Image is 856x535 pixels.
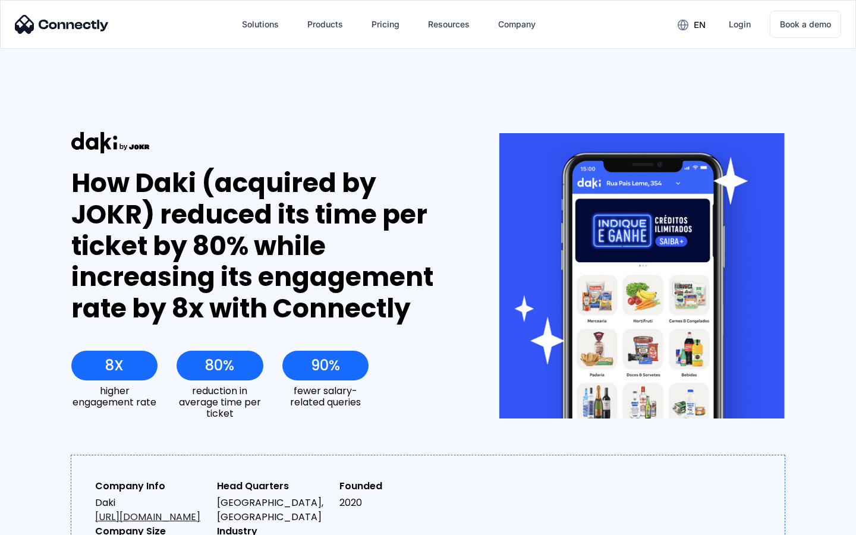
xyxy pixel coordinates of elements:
div: Solutions [242,16,279,33]
a: Login [719,10,760,39]
div: en [694,17,706,33]
div: Company Info [95,479,207,493]
div: reduction in average time per ticket [177,385,263,420]
div: Daki [95,496,207,524]
div: fewer salary-related queries [282,385,369,408]
div: How Daki (acquired by JOKR) reduced its time per ticket by 80% while increasing its engagement ra... [71,168,456,325]
div: Founded [339,479,452,493]
div: 8X [105,357,124,374]
div: [GEOGRAPHIC_DATA], [GEOGRAPHIC_DATA] [217,496,329,524]
div: Login [729,16,751,33]
img: Connectly Logo [15,15,109,34]
div: higher engagement rate [71,385,158,408]
div: Head Quarters [217,479,329,493]
div: 90% [311,357,340,374]
div: Company [498,16,536,33]
div: 80% [205,357,234,374]
div: Resources [428,16,470,33]
div: Pricing [372,16,399,33]
a: Book a demo [770,11,841,38]
a: [URL][DOMAIN_NAME] [95,510,200,524]
div: Products [307,16,343,33]
div: 2020 [339,496,452,510]
a: Pricing [362,10,409,39]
